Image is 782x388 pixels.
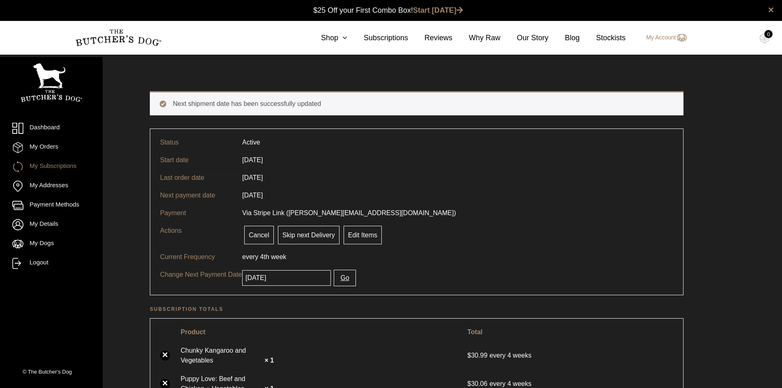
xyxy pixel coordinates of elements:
span: 30.99 [467,352,489,359]
span: $ [467,352,471,359]
a: Blog [548,32,580,44]
th: Product [176,324,461,341]
a: My Details [12,219,90,230]
a: Stockists [580,32,626,44]
a: × [160,351,170,360]
td: Active [237,134,265,151]
a: Start [DATE] [413,6,463,14]
span: $ [467,380,471,387]
td: every 4 weeks [462,342,678,369]
a: Subscriptions [347,32,408,44]
a: My Addresses [12,181,90,192]
a: Our Story [500,32,548,44]
td: [DATE] [237,151,268,169]
a: My Subscriptions [12,161,90,172]
td: Actions [155,222,237,248]
p: Current Frequency [160,252,242,262]
td: Status [155,134,237,151]
td: Start date [155,151,237,169]
a: close [768,5,774,15]
button: Go [334,270,355,286]
span: week [271,253,286,260]
td: Last order date [155,169,237,186]
p: Change Next Payment Date [160,270,242,280]
div: 0 [764,30,773,38]
strong: × 1 [264,357,274,364]
span: every 4th [242,253,269,260]
a: Chunky Kangaroo and Vegetables [181,346,263,365]
a: My Orders [12,142,90,153]
a: Edit Items [344,226,382,244]
a: Logout [12,258,90,269]
td: Payment [155,204,237,222]
a: My Dogs [12,239,90,250]
h2: Subscription totals [150,305,683,313]
a: My Account [638,33,686,43]
td: [DATE] [237,169,268,186]
img: TBD_Cart-Empty.png [759,33,770,44]
a: Reviews [408,32,452,44]
span: 30.06 [467,380,489,387]
th: Total [462,324,678,341]
span: Via Stripe Link ([PERSON_NAME][EMAIL_ADDRESS][DOMAIN_NAME]) [242,209,456,216]
img: TBD_Portrait_Logo_White.png [21,63,82,102]
div: Next shipment date has been successfully updated [150,91,683,115]
a: Why Raw [452,32,500,44]
a: Cancel [244,226,274,244]
a: Payment Methods [12,200,90,211]
a: Dashboard [12,123,90,134]
a: Skip next Delivery [278,226,339,244]
td: Next payment date [155,186,237,204]
a: Shop [305,32,347,44]
td: [DATE] [237,186,268,204]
